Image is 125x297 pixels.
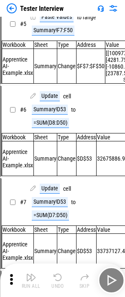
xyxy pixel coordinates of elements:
div: cell [63,93,71,100]
img: Settings menu [108,3,118,13]
div: Summary!D53 [32,105,68,115]
span: # 6 [20,106,26,113]
td: Summary [34,49,57,84]
div: range [83,14,96,20]
td: Summary [34,141,57,176]
div: Update [40,91,60,101]
td: Address [77,133,97,141]
div: cell [63,186,71,192]
div: to [71,199,76,205]
img: Back [7,3,17,13]
td: Change [57,141,77,176]
div: Update [40,184,60,194]
td: Type [57,41,77,49]
td: Address [77,41,105,49]
td: Workbook [2,133,34,141]
div: Summary!F7:F50 [32,26,74,36]
div: =SUM(D8:D50) [32,118,69,128]
td: Change [57,234,77,269]
div: Tester Interview [20,5,64,13]
td: $D$53 [77,234,97,269]
div: to [71,107,76,113]
img: Support [97,5,104,12]
td: Sheet [34,133,57,141]
td: Type [57,226,77,234]
div: Summary!D53 [32,197,68,207]
td: Summary [34,234,57,269]
div: Paste Values [40,12,74,22]
td: Apprentice AI-Example.xlsx [2,234,34,269]
td: Sheet [34,226,57,234]
span: # 5 [20,20,26,27]
td: $D$53 [77,141,97,176]
td: Workbook [2,41,34,49]
td: Workbook [2,226,34,234]
td: Change [57,49,77,84]
td: Sheet [34,41,57,49]
div: =SUM(D7:D50) [32,210,69,220]
td: $F$7:$F$50 [77,49,105,84]
td: Address [77,226,97,234]
td: Type [57,133,77,141]
span: # 7 [20,199,26,205]
td: Apprentice AI-Example.xlsx [2,141,34,176]
div: to [77,14,82,20]
td: Apprentice AI-Example.xlsx [2,49,34,84]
